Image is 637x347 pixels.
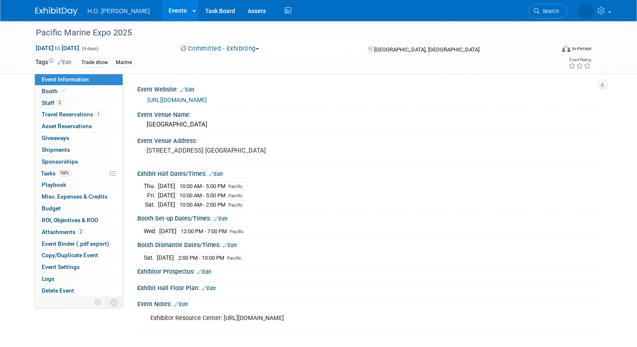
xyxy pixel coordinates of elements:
[35,261,123,273] a: Event Settings
[228,202,243,208] span: Pacific
[209,171,223,177] a: Edit
[35,203,123,214] a: Budget
[144,200,158,209] td: Sat.
[202,285,216,291] a: Edit
[35,97,123,109] a: Staff2
[42,229,84,235] span: Attachments
[230,229,244,234] span: Pacific
[540,8,559,14] span: Search
[91,297,106,308] td: Personalize Event Tab Strip
[42,240,109,247] span: Event Binder (.pdf export)
[35,144,123,156] a: Shipments
[35,156,123,167] a: Sponsorships
[35,215,123,226] a: ROI, Objectives & ROO
[214,216,227,222] a: Edit
[35,121,123,132] a: Asset Reservations
[105,297,123,308] td: Toggle Event Tabs
[572,46,591,52] div: In-Person
[54,45,62,51] span: to
[145,310,512,327] div: Exhibitor Resource Center: [URL][DOMAIN_NAME]
[42,146,70,153] span: Shipments
[179,202,225,208] span: 10:00 AM - 2:00 PM
[137,83,602,94] div: Event Website:
[42,111,102,118] span: Travel Reservations
[42,76,89,83] span: Event Information
[79,58,110,67] div: Trade show
[42,181,66,188] span: Playbook
[144,191,158,200] td: Fri.
[113,58,134,67] div: Marine
[144,118,596,131] div: [GEOGRAPHIC_DATA]
[81,46,99,51] span: (4 days)
[137,282,602,293] div: Exhibit Hall Floor Plan:
[35,44,80,52] span: [DATE] [DATE]
[35,58,71,67] td: Tags
[35,250,123,261] a: Copy/Duplicate Event
[33,25,544,40] div: Pacific Marine Expo 2025
[62,89,66,93] i: Booth reservation complete
[197,269,211,275] a: Edit
[35,86,123,97] a: Booth
[147,147,322,154] pre: [STREET_ADDRESS] [GEOGRAPHIC_DATA]
[41,170,71,177] span: Tasks
[78,229,84,235] span: 2
[42,88,67,94] span: Booth
[42,264,80,270] span: Event Settings
[42,158,78,165] span: Sponsorships
[179,183,225,189] span: 10:00 AM - 5:00 PM
[137,239,602,250] div: Booth Dismantle Dates/Times:
[35,7,78,16] img: ExhibitDay
[180,87,194,93] a: Edit
[42,287,74,294] span: Delete Event
[228,193,243,199] span: Pacific
[374,46,479,53] span: [GEOGRAPHIC_DATA], [GEOGRAPHIC_DATA]
[95,111,102,118] span: 1
[144,182,158,191] td: Thu.
[35,132,123,144] a: Giveaways
[147,97,207,103] a: [URL][DOMAIN_NAME]
[88,8,150,14] span: H.O. [PERSON_NAME]
[137,298,602,309] div: Event Notes:
[58,170,71,176] span: 100%
[158,182,175,191] td: [DATE]
[177,44,262,53] button: Committed - Exhibiting
[35,179,123,191] a: Playbook
[35,168,123,179] a: Tasks100%
[178,255,224,261] span: 2:00 PM - 10:00 PM
[35,74,123,85] a: Event Information
[562,45,570,52] img: Format-Inperson.png
[35,109,123,120] a: Travel Reservations1
[174,301,188,307] a: Edit
[137,108,602,119] div: Event Venue Name:
[35,238,123,250] a: Event Binder (.pdf export)
[137,212,602,223] div: Booth Set-up Dates/Times:
[35,285,123,296] a: Delete Event
[35,226,123,238] a: Attachments2
[158,200,175,209] td: [DATE]
[144,253,157,262] td: Sat.
[158,191,175,200] td: [DATE]
[42,275,54,282] span: Logs
[137,167,602,178] div: Exhibit Hall Dates/Times:
[179,192,225,199] span: 10:00 AM - 5:00 PM
[578,3,594,19] img: Paige Bostrom
[528,4,567,19] a: Search
[181,228,227,234] span: 12:00 PM - 7:00 PM
[157,253,174,262] td: [DATE]
[228,184,243,189] span: Pacific
[144,226,159,235] td: Wed.
[42,193,107,200] span: Misc. Expenses & Credits
[35,191,123,202] a: Misc. Expenses & Credits
[42,100,63,106] span: Staff
[42,205,61,212] span: Budget
[42,217,98,223] span: ROI, Objectives & ROO
[568,58,591,62] div: Event Rating
[227,256,241,261] span: Pacific
[42,123,92,129] span: Asset Reservations
[223,242,237,248] a: Edit
[137,134,602,145] div: Event Venue Address:
[159,226,177,235] td: [DATE]
[42,134,69,141] span: Giveaways
[137,265,602,276] div: Exhibitor Prospectus:
[56,100,63,106] span: 2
